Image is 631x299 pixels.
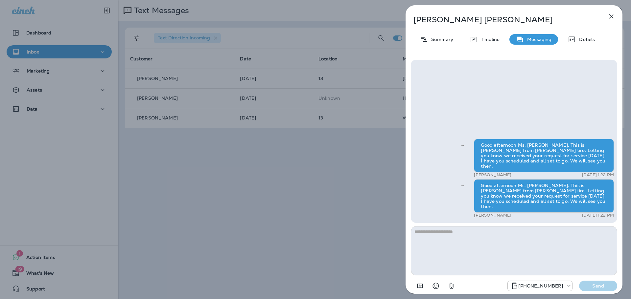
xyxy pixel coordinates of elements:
[461,142,464,148] span: Sent
[461,182,464,188] span: Sent
[413,279,427,292] button: Add in a premade template
[413,15,593,24] p: [PERSON_NAME] [PERSON_NAME]
[508,282,572,290] div: +1 (330) 919-6698
[576,37,595,42] p: Details
[474,179,614,213] div: Good afternoon Ms. [PERSON_NAME]. This is [PERSON_NAME] from [PERSON_NAME] tire. Letting you know...
[518,283,563,288] p: [PHONE_NUMBER]
[428,37,453,42] p: Summary
[478,37,500,42] p: Timeline
[582,213,614,218] p: [DATE] 1:22 PM
[474,172,511,178] p: [PERSON_NAME]
[524,37,551,42] p: Messaging
[474,139,614,172] div: Good afternoon Ms. [PERSON_NAME]. This is [PERSON_NAME] from [PERSON_NAME] tire. Letting you know...
[582,172,614,178] p: [DATE] 1:22 PM
[429,279,442,292] button: Select an emoji
[474,213,511,218] p: [PERSON_NAME]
